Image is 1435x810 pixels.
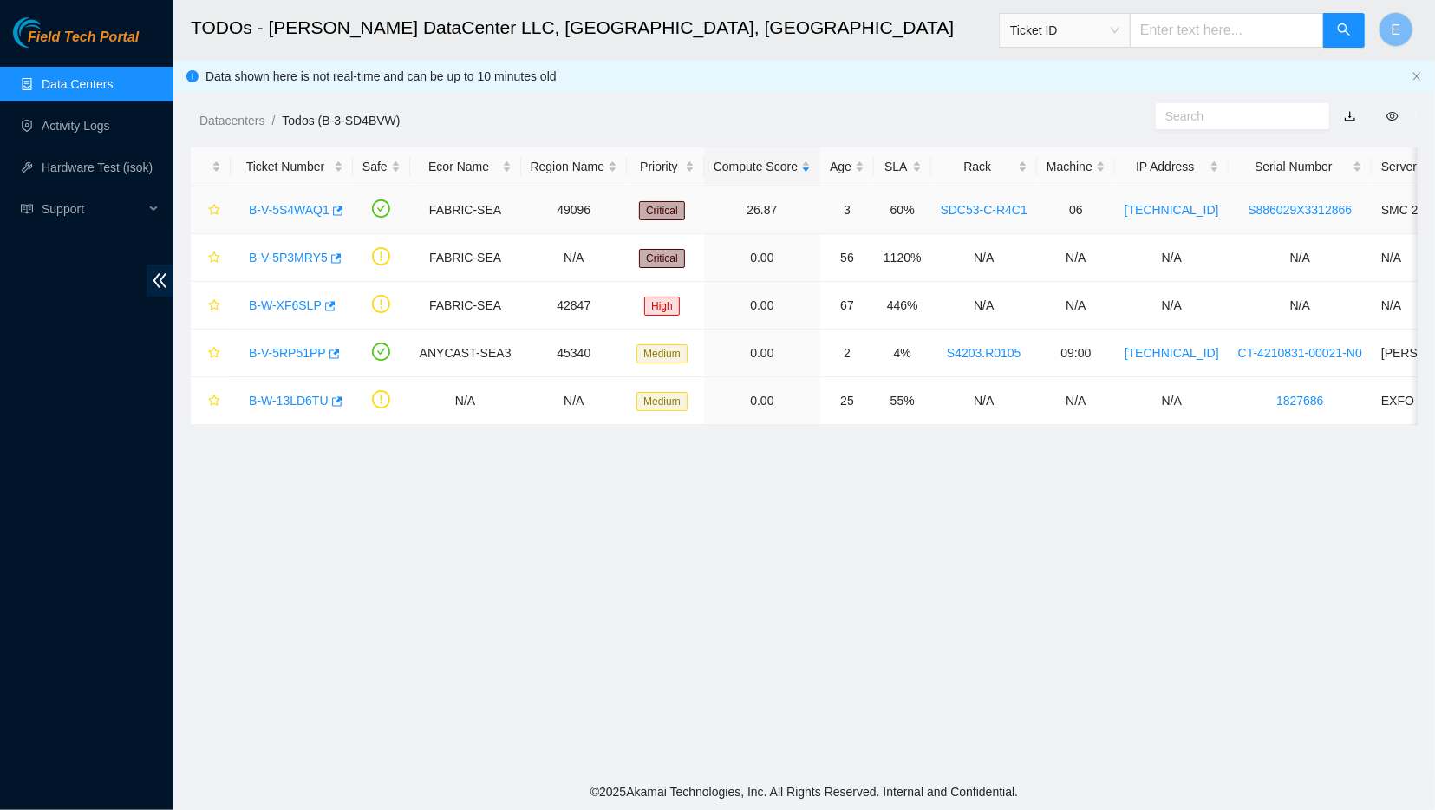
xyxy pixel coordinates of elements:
td: 3 [820,186,874,234]
span: search [1337,23,1351,39]
td: N/A [931,377,1037,425]
td: N/A [931,234,1037,282]
td: 09:00 [1037,330,1115,377]
button: E [1379,12,1413,47]
td: N/A [1229,282,1372,330]
td: 49096 [521,186,628,234]
button: download [1331,102,1369,130]
button: star [200,387,221,415]
a: 1827686 [1276,394,1324,408]
a: Hardware Test (isok) [42,160,153,174]
span: Support [42,192,144,226]
footer: © 2025 Akamai Technologies, Inc. All Rights Reserved. Internal and Confidential. [173,774,1435,810]
span: read [21,203,33,215]
img: Akamai Technologies [13,17,88,48]
span: star [208,299,220,313]
td: N/A [521,377,628,425]
td: N/A [1115,377,1229,425]
td: 42847 [521,282,628,330]
span: Critical [639,249,685,268]
span: Field Tech Portal [28,29,139,46]
td: N/A [1037,377,1115,425]
td: 06 [1037,186,1115,234]
span: exclamation-circle [372,390,390,408]
td: 446% [874,282,931,330]
span: Medium [636,392,688,411]
span: check-circle [372,343,390,361]
td: 4% [874,330,931,377]
a: Datacenters [199,114,264,127]
td: 45340 [521,330,628,377]
span: exclamation-circle [372,295,390,313]
span: / [271,114,275,127]
a: S886029X3312866 [1248,203,1352,217]
a: [TECHNICAL_ID] [1125,203,1219,217]
span: exclamation-circle [372,247,390,265]
span: check-circle [372,199,390,218]
a: Akamai TechnologiesField Tech Portal [13,31,139,54]
span: star [208,347,220,361]
span: star [208,395,220,408]
a: B-W-13LD6TU [249,394,329,408]
td: 55% [874,377,931,425]
span: double-left [147,265,173,297]
a: B-V-5S4WAQ1 [249,203,329,217]
td: 60% [874,186,931,234]
a: B-V-5RP51PP [249,346,326,360]
td: 56 [820,234,874,282]
span: Ticket ID [1010,17,1119,43]
td: N/A [1037,282,1115,330]
td: N/A [1037,234,1115,282]
td: 26.87 [704,186,820,234]
a: [TECHNICAL_ID] [1125,346,1219,360]
span: star [208,204,220,218]
span: Medium [636,344,688,363]
input: Search [1165,107,1306,126]
input: Enter text here... [1130,13,1324,48]
td: FABRIC-SEA [410,234,521,282]
td: 25 [820,377,874,425]
td: N/A [410,377,521,425]
a: B-V-5P3MRY5 [249,251,328,265]
td: FABRIC-SEA [410,282,521,330]
td: FABRIC-SEA [410,186,521,234]
a: CT-4210831-00021-N0 [1238,346,1362,360]
a: B-W-XF6SLP [249,298,322,312]
button: star [200,339,221,367]
a: Activity Logs [42,119,110,133]
span: High [644,297,680,316]
button: star [200,291,221,319]
button: star [200,196,221,224]
span: eye [1386,110,1399,122]
td: 0.00 [704,282,820,330]
a: Data Centers [42,77,113,91]
a: download [1344,109,1356,123]
a: S4203.R0105 [947,346,1021,360]
td: 0.00 [704,377,820,425]
button: search [1323,13,1365,48]
span: star [208,251,220,265]
td: N/A [1115,282,1229,330]
td: 67 [820,282,874,330]
td: 1120% [874,234,931,282]
td: 0.00 [704,330,820,377]
td: 0.00 [704,234,820,282]
td: N/A [1115,234,1229,282]
button: star [200,244,221,271]
td: N/A [931,282,1037,330]
td: N/A [1229,234,1372,282]
span: Critical [639,201,685,220]
td: N/A [521,234,628,282]
button: close [1412,71,1422,82]
td: 2 [820,330,874,377]
a: Todos (B-3-SD4BVW) [282,114,400,127]
span: E [1392,19,1401,41]
td: ANYCAST-SEA3 [410,330,521,377]
a: SDC53-C-R4C1 [941,203,1027,217]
